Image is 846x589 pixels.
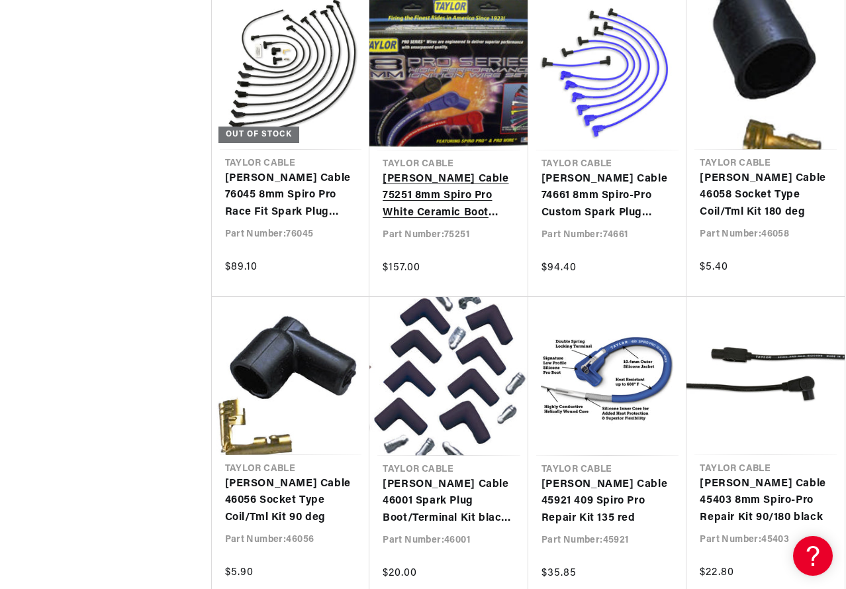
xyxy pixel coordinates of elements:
a: [PERSON_NAME] Cable 74661 8mm Spiro-Pro Custom Spark Plug Wires 8 cyl blue [541,171,674,222]
a: [PERSON_NAME] Cable 75251 8mm Spiro Pro White Ceramic Boot Universal 90˚ Red [383,171,515,222]
a: [PERSON_NAME] Cable 46056 Socket Type Coil/Tml Kit 90 deg [225,476,357,527]
a: [PERSON_NAME] Cable 76045 8mm Spiro Pro Race Fit Spark Plug Wires 135° Black [225,170,357,221]
a: [PERSON_NAME] Cable 45403 8mm Spiro-Pro Repair Kit 90/180 black [700,476,831,527]
a: [PERSON_NAME] Cable 46058 Socket Type Coil/Tml Kit 180 deg [700,170,831,221]
a: [PERSON_NAME] Cable 46001 Spark Plug Boot/Terminal Kit black 90 deg [383,476,515,527]
a: [PERSON_NAME] Cable 45921 409 Spiro Pro Repair Kit 135 red [541,476,674,527]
